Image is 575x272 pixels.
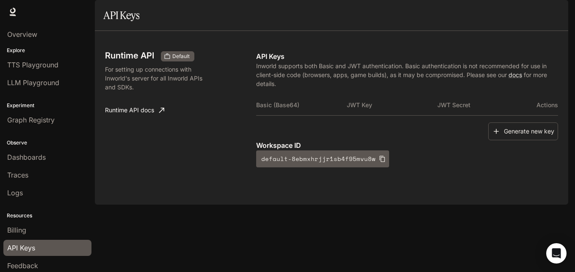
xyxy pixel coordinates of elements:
p: For setting up connections with Inworld's server for all Inworld APIs and SDKs. [105,65,213,92]
p: Workspace ID [256,140,558,150]
h1: API Keys [103,7,139,24]
th: JWT Secret [437,95,528,115]
p: Inworld supports both Basic and JWT authentication. Basic authentication is not recommended for u... [256,61,558,88]
a: Runtime API docs [102,102,168,119]
a: docs [509,71,522,78]
p: API Keys [256,51,558,61]
div: Open Intercom Messenger [546,243,567,264]
th: Actions [528,95,558,115]
button: Generate new key [488,122,558,141]
th: Basic (Base64) [256,95,347,115]
h3: Runtime API [105,51,154,60]
div: These keys will apply to your current workspace only [161,51,194,61]
button: default-8ebmxhrjjr1sb4f95mvu8w [256,150,389,167]
th: JWT Key [347,95,437,115]
span: Default [169,53,193,60]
